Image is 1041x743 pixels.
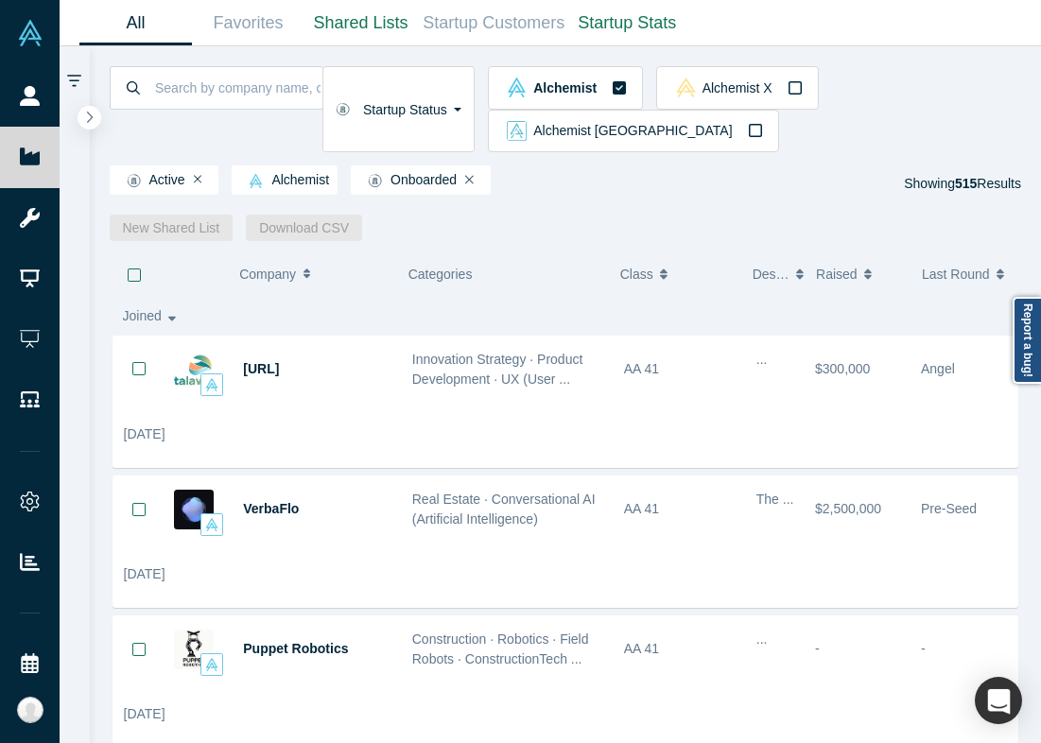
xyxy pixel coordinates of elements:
button: alchemistx Vault LogoAlchemist X [656,66,818,110]
button: Bookmark [113,476,164,542]
img: Startup status [127,173,141,188]
span: Construction · Robotics · Field Robots · ConstructionTech ... [412,631,589,666]
img: Startup status [368,173,382,188]
span: Innovation Strategy · Product Development · UX (User ... [412,352,583,387]
button: alchemist_aj Vault LogoAlchemist [GEOGRAPHIC_DATA] [488,110,779,153]
a: [URL] [243,361,279,376]
button: Download CSV [246,215,362,241]
span: Alchemist [GEOGRAPHIC_DATA] [533,124,732,137]
button: alchemist Vault LogoAlchemist [488,66,643,110]
span: Angel [921,361,955,376]
span: Company [239,254,296,294]
button: Bookmark [113,616,164,682]
button: Remove Filter [194,173,202,186]
button: Joined [123,296,182,336]
span: Showing Results [904,176,1021,191]
span: Real Estate · Conversational AI (Artificial Intelligence) [412,492,596,527]
a: Startup Stats [571,1,684,45]
span: Last Round [922,254,990,294]
img: alchemist Vault Logo [205,518,218,531]
button: Description [753,254,796,294]
span: Onboarded [359,173,457,188]
span: Joined [123,296,162,336]
img: Startup status [336,102,350,117]
img: Alchemist Vault Logo [17,20,43,46]
a: Report a bug! [1013,297,1041,384]
span: Raised [816,254,858,294]
span: [DATE] [124,426,165,441]
a: Shared Lists [304,1,417,45]
span: $2,500,000 [815,501,881,516]
span: - [921,641,926,656]
button: Remove Filter [465,173,474,186]
strong: 515 [955,176,977,191]
img: alchemist Vault Logo [205,658,218,671]
button: Class [620,254,723,294]
input: Search by company name, class, customer, one-liner or category [153,65,322,110]
div: ... [756,350,795,370]
div: AA 41 [624,337,737,402]
button: Startup Status [322,66,475,152]
a: Favorites [192,1,304,45]
span: Alchemist X [703,81,772,95]
a: Puppet Robotics [243,641,348,656]
button: New Shared List [110,215,234,241]
div: AA 41 [624,616,737,682]
a: All [79,1,192,45]
img: Puppet Robotics's Logo [174,630,214,669]
span: Active [118,173,185,188]
a: VerbaFlo [243,501,299,516]
img: alchemist_aj Vault Logo [507,121,527,141]
button: Raised [816,254,902,294]
span: Alchemist [240,173,329,188]
img: Talawa.ai's Logo [174,350,214,389]
img: alchemistx Vault Logo [676,78,696,97]
img: alchemist Vault Logo [249,174,263,188]
button: Company [239,254,378,294]
span: [DATE] [124,566,165,581]
img: alchemist Vault Logo [205,378,218,391]
img: Katinka Harsányi's Account [17,697,43,723]
span: $300,000 [815,361,870,376]
span: [DATE] [124,706,165,721]
span: Categories [408,267,473,282]
span: - [815,641,820,656]
div: AA 41 [624,476,737,542]
span: The ... [756,492,794,507]
a: Startup Customers [417,1,571,45]
span: Class [620,254,653,294]
button: Last Round [922,254,1008,294]
span: Alchemist [533,81,597,95]
span: Description [753,254,789,294]
div: ... [756,630,795,649]
button: Bookmark [113,336,164,402]
span: Pre-Seed [921,501,977,516]
img: alchemist Vault Logo [507,78,527,97]
img: VerbaFlo's Logo [174,490,214,529]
